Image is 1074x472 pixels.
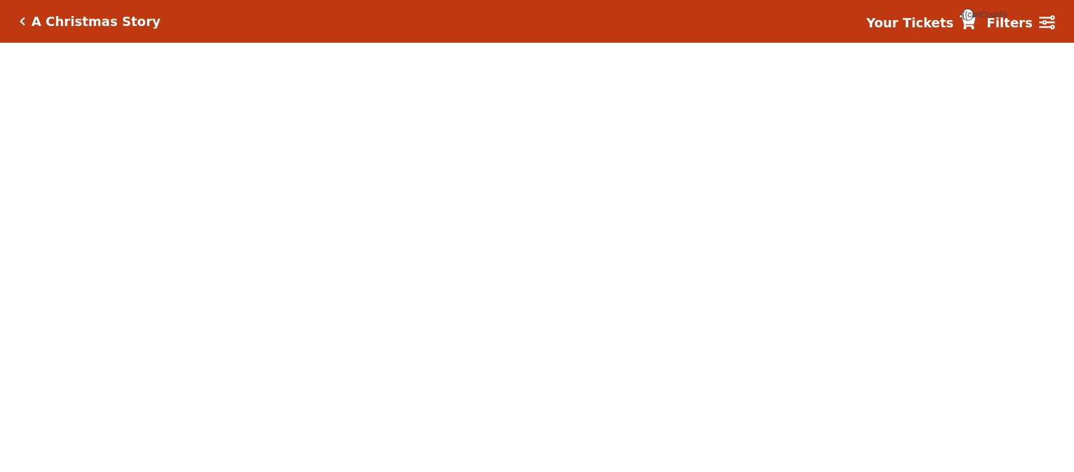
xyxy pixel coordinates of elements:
[986,15,1033,30] strong: Filters
[986,13,1055,33] a: Filters
[31,14,160,29] h5: A Christmas Story
[866,15,954,30] strong: Your Tickets
[19,17,25,26] a: Click here to go back to filters
[866,13,976,33] a: Your Tickets {{cartCount}}
[962,9,974,21] span: {{cartCount}}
